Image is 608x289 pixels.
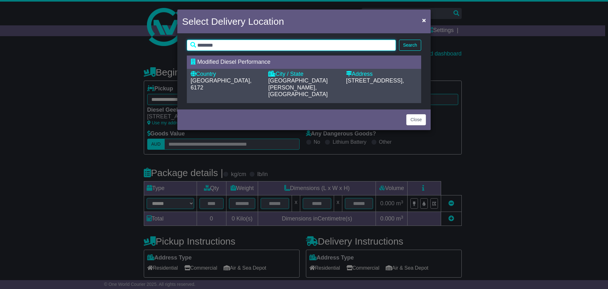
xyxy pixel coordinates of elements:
button: Close [406,114,426,125]
span: [STREET_ADDRESS], [346,77,404,84]
div: Country [191,71,262,78]
span: × [422,16,426,24]
span: [GEOGRAPHIC_DATA], 6172 [191,77,251,91]
span: Modified Diesel Performance [197,59,270,65]
span: [GEOGRAPHIC_DATA][PERSON_NAME], [GEOGRAPHIC_DATA] [268,77,327,97]
h4: Select Delivery Location [182,14,284,29]
div: City / State [268,71,339,78]
button: Search [399,40,421,51]
div: Address [346,71,417,78]
button: Close [419,14,429,27]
